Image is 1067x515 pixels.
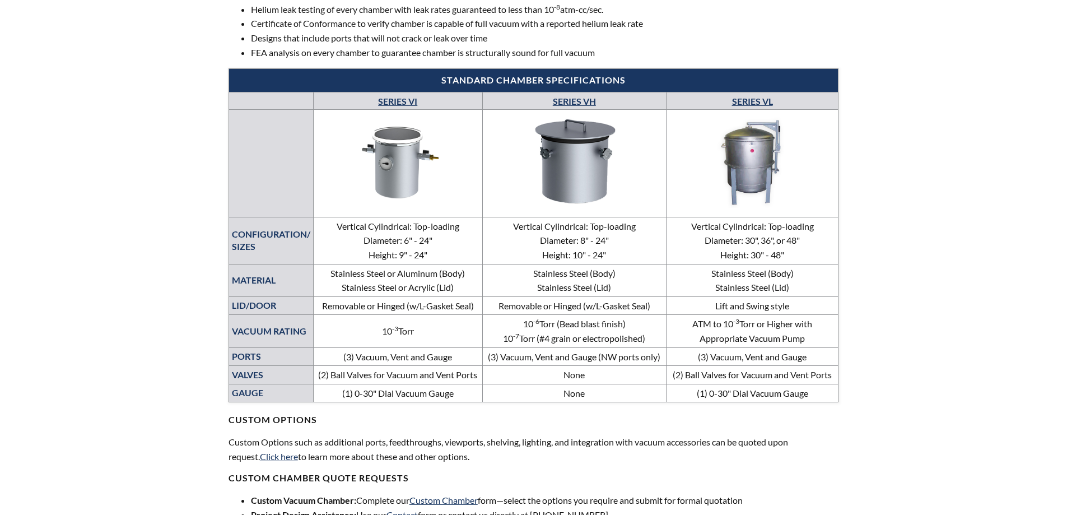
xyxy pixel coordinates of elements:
[313,264,482,296] td: Stainless Steel or Aluminum (Body) Stainless Steel or Acrylic (Lid)
[666,384,838,402] td: (1) 0-30" Dial Vacuum Gauge
[666,347,838,366] td: (3) Vacuum, Vent and Gauge
[251,2,839,17] li: Helium leak testing of every chamber with leak rates guaranteed to less than 10 atm-cc/sec.
[229,402,839,426] h4: CUSTOM OPTIONS
[313,366,482,384] td: (2) Ball Valves for Vacuum and Vent Ports
[251,16,839,31] li: Certificate of Conformance to verify chamber is capable of full vacuum with a reported helium lea...
[482,347,666,366] td: (3) Vacuum, Vent and Gauge (NW ports only)
[554,3,560,11] sup: -8
[313,217,482,264] td: Vertical Cylindrical: Top-loading Diameter: 6" - 24" Height: 9" - 24"
[260,451,298,462] a: Click here
[409,495,478,505] a: Custom Chamber
[313,347,482,366] td: (3) Vacuum, Vent and Gauge
[482,296,666,315] td: Removable or Hinged (w/L-Gasket Seal)
[251,45,839,60] li: FEA analysis on every chamber to guarantee chamber is structurally sound for full vacuum
[229,472,839,484] h4: Custom chamber QUOTe requests
[235,75,833,86] h4: Standard Chamber Specifications
[533,317,539,326] sup: -6
[229,315,313,347] th: VACUUM RATING
[666,315,838,347] td: ATM to 10 Torr or Higher with Appropriate Vacuum Pump
[666,366,838,384] td: (2) Ball Valves for Vacuum and Vent Ports
[482,384,666,402] td: None
[229,384,313,402] th: GAUGE
[229,264,313,296] th: MATERIAL
[666,264,838,296] td: Stainless Steel (Body) Stainless Steel (Lid)
[313,315,482,347] td: 10 Torr
[392,324,398,333] sup: -3
[666,217,838,264] td: Vertical Cylindrical: Top-loading Diameter: 30", 36", or 48" Height: 30" - 48"
[229,217,313,264] th: CONFIGURATION/ SIZES
[229,296,313,315] th: LID/DOOR
[229,366,313,384] th: VALVES
[251,493,839,508] li: Complete our form—select the options you require and submit for formal quotation
[313,296,482,315] td: Removable or Hinged (w/L-Gasket Seal)
[313,384,482,402] td: (1) 0-30" Dial Vacuum Gauge
[733,317,739,326] sup: -3
[378,96,417,106] a: SERIES VI
[482,264,666,296] td: Stainless Steel (Body) Stainless Steel (Lid)
[482,315,666,347] td: 10 Torr (Bead blast finish) 10 Torr (#4 grain or electropolished)
[732,96,773,106] a: SERIES VL
[482,217,666,264] td: Vertical Cylindrical: Top-loading Diameter: 8" - 24" Height: 10" - 24"
[229,435,839,463] p: Custom Options such as additional ports, feedthroughs, viewports, shelving, lighting, and integra...
[666,296,838,315] td: Lift and Swing style
[513,332,519,340] sup: -7
[553,96,596,106] a: SERIES VH
[316,115,479,207] img: Series CC—Cube Chambers
[251,495,356,505] strong: Custom Vacuum Chamber:
[229,347,313,366] th: PORTS
[251,31,839,45] li: Designs that include ports that will not crack or leak over time
[482,366,666,384] td: None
